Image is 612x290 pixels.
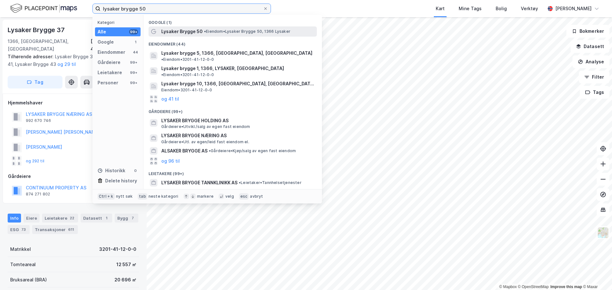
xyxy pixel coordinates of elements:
span: Eiendom • 3201-41-12-0-0 [161,72,214,77]
span: Leietaker • Tannhelsetjenester [239,180,302,185]
div: 44 [133,50,138,55]
span: • [209,148,211,153]
div: Eiere [24,214,40,223]
div: Bygg [115,214,138,223]
div: 73 [20,226,27,233]
div: nytt søk [116,194,133,199]
div: 99+ [129,80,138,85]
span: Lysaker brygge 1, 1366, LYSAKER, [GEOGRAPHIC_DATA] [161,65,284,72]
div: 22 [69,215,76,221]
div: Kart [436,5,445,12]
iframe: Chat Widget [580,259,612,290]
span: LYSAKER BRYGGE HOLDING AS [161,117,314,124]
div: Leietakere [98,69,122,76]
span: • [161,57,163,62]
span: • [161,72,163,77]
button: Datasett [571,40,609,53]
button: og 96 til [161,157,180,165]
div: 99+ [129,29,138,34]
div: ESG [8,225,30,234]
div: avbryt [250,194,263,199]
div: velg [225,194,234,199]
div: 12 557 ㎡ [116,261,136,268]
div: Verktøy [521,5,538,12]
div: Mine Tags [459,5,482,12]
div: Leietakere (99+) [143,166,322,178]
div: 1366, [GEOGRAPHIC_DATA], [GEOGRAPHIC_DATA] [8,38,91,53]
input: Søk på adresse, matrikkel, gårdeiere, leietakere eller personer [100,4,263,13]
div: 992 670 746 [26,118,51,123]
span: Lysaker Brygge 50 [161,28,203,35]
a: Mapbox [499,285,517,289]
div: 1 [103,215,110,221]
span: Eiendom • 3201-41-12-0-0 [161,57,214,62]
div: Gårdeiere [8,173,139,180]
div: Hjemmelshaver [8,99,139,107]
button: Tag [8,76,62,88]
div: [GEOGRAPHIC_DATA], 41/12 [91,38,139,53]
div: Kategori [98,20,141,25]
button: og 41 til [161,95,179,103]
div: 7 [129,215,136,221]
span: Eiendom • Lysaker Brygge 50, 1366 Lysaker [204,29,290,34]
img: logo.f888ab2527a4732fd821a326f86c7f29.svg [10,3,77,14]
span: Gårdeiere • Kjøp/salg av egen fast eiendom [209,148,296,153]
a: Improve this map [550,285,582,289]
div: Info [8,214,21,223]
a: OpenStreetMap [518,285,549,289]
div: Delete history [105,177,137,185]
div: Personer [98,79,118,87]
div: [PERSON_NAME] [555,5,592,12]
div: Google (1) [143,15,322,26]
div: Matrikkel [10,245,31,253]
span: LYSAKER BRYGGE NÆRING AS [161,132,314,139]
div: Datasett [81,214,112,223]
div: Bruksareal (BRA) [10,276,47,284]
div: Transaksjoner [32,225,78,234]
div: markere [197,194,214,199]
span: Gårdeiere • Utvikl./salg av egen fast eiendom [161,124,250,129]
div: Gårdeiere (99+) [143,104,322,116]
span: Lysaker brygge 5, 1366, [GEOGRAPHIC_DATA], [GEOGRAPHIC_DATA] [161,49,312,57]
span: ALSAKER BRYGGE AS [161,147,208,155]
button: Bokmerker [566,25,609,38]
div: 20 696 ㎡ [114,276,136,284]
span: • [239,180,241,185]
div: 1 [133,39,138,45]
div: Bolig [496,5,507,12]
span: Tilhørende adresser: [8,54,55,59]
div: Historikk [98,167,125,174]
div: neste kategori [149,194,178,199]
img: Z [597,227,609,239]
div: Lysaker Brygge 37 [8,25,66,35]
div: Gårdeiere [98,59,120,66]
span: Eiendom • 3201-41-12-0-0 [161,88,212,93]
div: 0 [133,168,138,173]
button: Analyse [572,55,609,68]
div: Lysaker Brygge 39, Lysaker Brygge 41, Lysaker Brygge 43 [8,53,134,68]
span: Lysaker brygge 10, 1366, [GEOGRAPHIC_DATA], [GEOGRAPHIC_DATA] [161,80,314,88]
div: Ctrl + k [98,193,115,200]
div: 874 271 802 [26,192,50,197]
div: 3201-41-12-0-0 [99,245,136,253]
div: Tomteareal [10,261,36,268]
div: tab [138,193,147,200]
div: Eiendommer (44) [143,37,322,48]
div: 99+ [129,70,138,75]
span: Gårdeiere • Utl. av egen/leid fast eiendom el. [161,139,249,145]
div: Google [98,38,114,46]
div: Eiendommer [98,48,125,56]
div: esc [239,193,249,200]
div: Leietakere [42,214,78,223]
span: LYSAKER BRYGGE TANNKLINIKK AS [161,179,237,187]
div: 99+ [129,60,138,65]
span: • [204,29,206,34]
button: Filter [579,71,609,83]
div: 611 [67,226,75,233]
button: Tags [580,86,609,99]
div: Alle [98,28,106,36]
